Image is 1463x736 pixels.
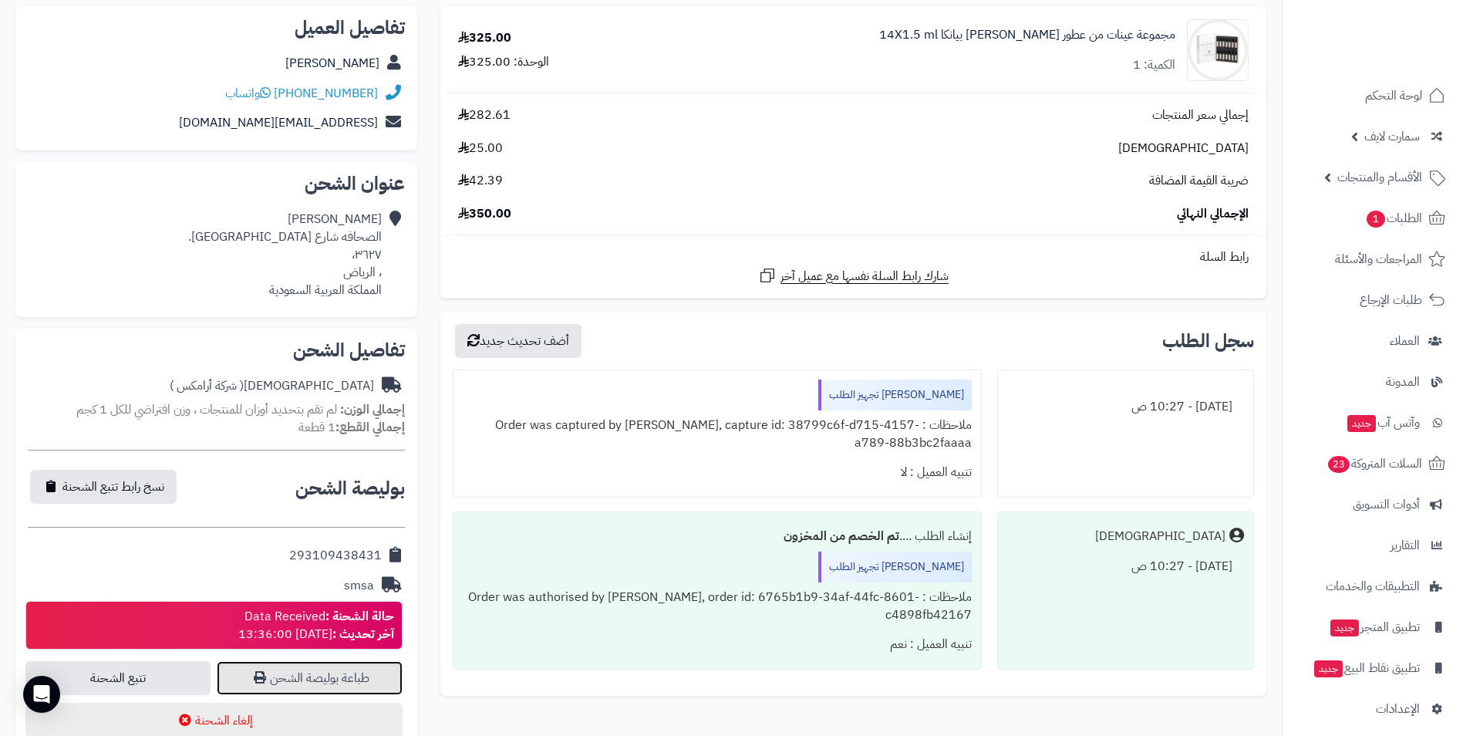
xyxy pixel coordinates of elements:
span: وآتس آب [1346,412,1420,434]
span: المراجعات والأسئلة [1335,248,1422,270]
div: 293109438431 [289,547,382,565]
a: [PERSON_NAME] [285,54,379,73]
span: 282.61 [458,106,511,124]
div: ملاحظات : Order was captured by [PERSON_NAME], capture id: 38799c6f-d715-4157-a789-88b3bc2faaaa [463,410,972,458]
div: [DEMOGRAPHIC_DATA] [1095,528,1225,545]
a: أدوات التسويق [1292,486,1454,523]
h3: سجل الطلب [1162,332,1254,350]
b: تم الخصم من المخزون [784,527,899,545]
a: تطبيق نقاط البيعجديد [1292,650,1454,687]
div: الوحدة: 325.00 [458,53,549,71]
span: الأقسام والمنتجات [1337,167,1422,188]
small: 1 قطعة [298,418,405,437]
div: [DATE] - 10:27 ص [1007,392,1244,422]
span: التطبيقات والخدمات [1326,576,1420,597]
a: شارك رابط السلة نفسها مع عميل آخر [758,266,949,285]
span: الإعدادات [1376,698,1420,720]
a: واتساب [225,84,271,103]
span: أدوات التسويق [1353,494,1420,515]
span: جديد [1314,660,1343,677]
a: وآتس آبجديد [1292,404,1454,441]
h2: تفاصيل الشحن [28,341,405,360]
span: التقارير [1391,535,1420,556]
a: تطبيق المتجرجديد [1292,609,1454,646]
span: جديد [1330,620,1359,636]
span: السلات المتروكة [1326,453,1422,474]
div: [DATE] - 10:27 ص [1007,552,1244,582]
div: [PERSON_NAME] الصحافه شارع [GEOGRAPHIC_DATA]. ٣٦٢٧، ، الرياض المملكة العربية السعودية [188,211,382,299]
a: العملاء [1292,322,1454,360]
a: طباعة بوليصة الشحن [217,661,402,695]
span: طلبات الإرجاع [1360,289,1422,311]
div: smsa [344,577,374,595]
span: سمارت لايف [1364,126,1420,147]
span: العملاء [1390,330,1420,352]
span: إجمالي سعر المنتجات [1152,106,1249,124]
span: نسخ رابط تتبع الشحنة [62,478,164,496]
span: 25.00 [458,140,503,157]
img: logo-2.png [1358,34,1448,66]
span: الطلبات [1365,208,1422,229]
a: لوحة التحكم [1292,77,1454,114]
div: [DEMOGRAPHIC_DATA] [170,377,374,395]
div: Open Intercom Messenger [23,676,60,713]
a: [EMAIL_ADDRESS][DOMAIN_NAME] [179,113,378,132]
button: نسخ رابط تتبع الشحنة [30,470,177,504]
h2: بوليصة الشحن [295,479,405,498]
strong: آخر تحديث : [332,625,394,643]
span: المدونة [1386,371,1420,393]
span: 1 [1367,211,1386,228]
span: جديد [1347,415,1376,432]
a: طلبات الإرجاع [1292,282,1454,319]
a: المراجعات والأسئلة [1292,241,1454,278]
a: مجموعة عينات من عطور [PERSON_NAME] بيانكا 14X1.5 ml [879,26,1175,44]
strong: حالة الشحنة : [325,607,394,626]
div: ملاحظات : Order was authorised by [PERSON_NAME], order id: 6765b1b9-34af-44fc-8601-c4898fb42167 [463,582,972,630]
span: 42.39 [458,172,503,190]
a: [PHONE_NUMBER] [274,84,378,103]
div: تنبيه العميل : لا [463,457,972,488]
span: 350.00 [458,205,511,223]
span: لوحة التحكم [1365,85,1422,106]
span: [DEMOGRAPHIC_DATA] [1118,140,1249,157]
a: التقارير [1292,527,1454,564]
div: [PERSON_NAME] تجهيز الطلب [818,552,972,582]
a: التطبيقات والخدمات [1292,568,1454,605]
span: شارك رابط السلة نفسها مع عميل آخر [780,268,949,285]
a: الطلبات1 [1292,200,1454,237]
h2: تفاصيل العميل [28,19,405,37]
span: تطبيق نقاط البيع [1313,657,1420,679]
a: المدونة [1292,363,1454,400]
a: تتبع الشحنة [25,661,211,695]
button: أضف تحديث جديد [455,324,581,358]
img: 1737480580-c72c4b_cdeab6afd5a342e292ae3aaf96e8502c~mv2-90x90.jpg [1188,19,1248,81]
div: الكمية: 1 [1133,56,1175,74]
div: تنبيه العميل : نعم [463,630,972,660]
h2: عنوان الشحن [28,174,405,193]
span: 23 [1328,456,1350,474]
div: 325.00 [458,29,511,47]
span: ( شركة أرامكس ) [170,376,244,395]
div: إنشاء الطلب .... [463,522,972,552]
strong: إجمالي الوزن: [340,400,405,419]
strong: إجمالي القطع: [335,418,405,437]
span: تطبيق المتجر [1329,616,1420,638]
a: الإعدادات [1292,690,1454,728]
div: Data Received [DATE] 13:36:00 [238,608,394,643]
span: لم تقم بتحديد أوزان للمنتجات ، وزن افتراضي للكل 1 كجم [76,400,337,419]
span: الإجمالي النهائي [1177,205,1249,223]
div: [PERSON_NAME] تجهيز الطلب [818,380,972,410]
span: ضريبة القيمة المضافة [1149,172,1249,190]
a: السلات المتروكة23 [1292,445,1454,482]
div: رابط السلة [447,248,1260,266]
